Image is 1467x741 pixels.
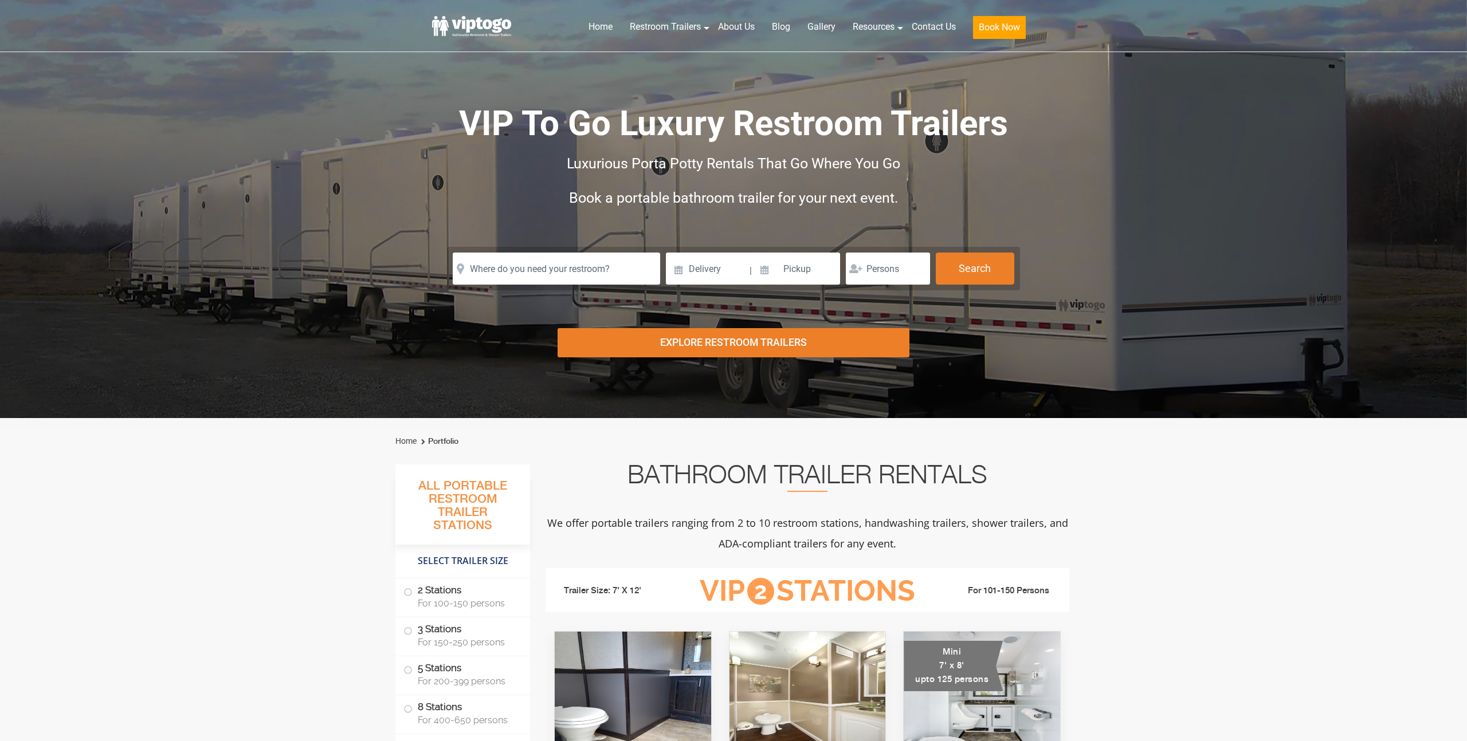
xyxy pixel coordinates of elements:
[580,14,621,40] a: Home
[747,578,774,605] span: 2
[682,576,933,607] h3: VIP Stations
[903,14,964,40] a: Contact Us
[973,16,1026,39] button: Book Now
[418,676,516,687] span: For 200-399 persons
[395,436,417,446] a: Home
[418,637,516,648] span: For 150-250 persons
[546,513,1069,554] p: We offer portable trailers ranging from 2 to 10 restroom stations, handwashing trailers, shower t...
[453,253,660,285] input: Where do you need your restroom?
[844,14,903,40] a: Resources
[546,464,1069,492] h2: Bathroom Trailer Rentals
[418,598,516,609] span: For 100-150 persons
[403,695,522,731] label: 8 Stations
[554,574,682,608] li: Trailer Size: 7' X 12'
[558,328,909,357] div: Explore Restroom Trailers
[753,253,840,285] input: Pickup
[569,190,899,206] span: Book a portable bathroom trailer for your next event.
[763,14,799,40] a: Blog
[936,253,1014,285] button: Search
[846,253,930,285] input: Persons
[395,476,530,545] h3: All Portable Restroom Trailer Stations
[933,584,1061,598] li: For 101-150 Persons
[621,14,709,40] a: Restroom Trailers
[666,253,748,285] input: Delivery
[418,435,458,448] li: Portfolio
[964,14,1034,46] a: Book Now
[418,715,516,726] span: For 400-650 persons
[750,253,752,289] span: |
[459,103,1008,144] span: VIP To Go Luxury Restroom Trailers
[567,155,900,172] span: Luxurious Porta Potty Rentals That Go Where You Go
[904,641,1003,691] div: Mini 7' x 8' upto 125 persons
[799,14,844,40] a: Gallery
[403,578,522,614] label: 2 Stations
[395,550,530,572] h4: Select Trailer Size
[709,14,763,40] a: About Us
[403,656,522,692] label: 5 Stations
[403,617,522,653] label: 3 Stations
